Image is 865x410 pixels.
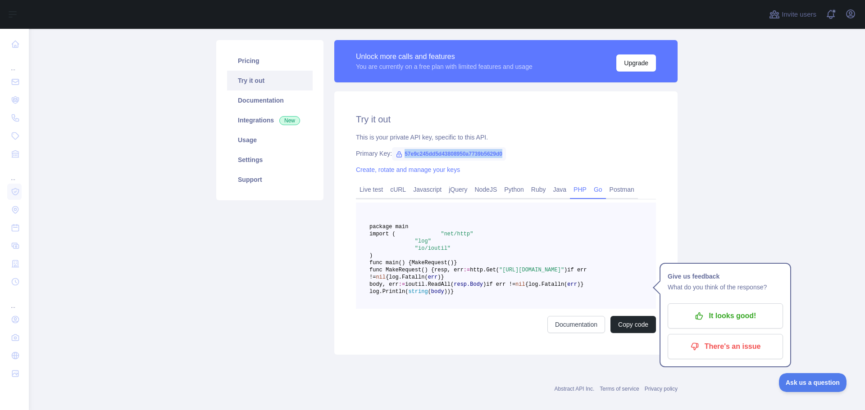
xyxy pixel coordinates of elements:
span: 57e9c245dd5d43808950a7739b5629d0 [392,147,506,161]
span: func main() { [369,260,412,266]
p: What do you think of the response? [668,282,783,293]
a: Go [590,182,606,197]
span: MakeRequest() [412,260,454,266]
span: "[URL][DOMAIN_NAME]" [499,267,564,273]
a: Privacy policy [645,386,678,392]
a: Try it out [227,71,313,90]
span: )) [444,288,451,295]
span: if err != [486,281,515,288]
span: package main [369,224,408,230]
h2: Try it out [356,113,656,126]
span: New [279,116,300,125]
span: ( [428,288,431,295]
div: ... [7,164,22,182]
span: body [431,288,444,295]
a: Python [501,182,528,197]
div: This is your private API key, specific to this API. [356,133,656,142]
a: Ruby [528,182,550,197]
span: := [464,267,470,273]
a: Live test [356,182,387,197]
span: } [441,274,444,280]
span: log.Fatalln( [528,281,567,288]
span: ) [483,281,486,288]
button: Copy code [610,316,656,333]
p: It looks good! [674,308,776,324]
span: err [567,281,577,288]
span: log.Fatalln( [389,274,428,280]
div: ... [7,54,22,72]
a: Usage [227,130,313,150]
a: Integrations New [227,110,313,130]
span: nil [376,274,386,280]
a: Javascript [410,182,445,197]
a: jQuery [445,182,471,197]
a: NodeJS [471,182,501,197]
span: { [386,274,389,280]
div: You are currently on a free plan with limited features and usage [356,62,533,71]
p: There's an issue [674,339,776,354]
span: log.Println( [369,288,408,295]
span: } [454,260,457,266]
button: It looks good! [668,303,783,329]
a: Support [227,170,313,189]
a: Documentation [547,316,605,333]
a: PHP [570,182,590,197]
span: nil [515,281,525,288]
a: Pricing [227,51,313,71]
h1: Give us feedback [668,271,783,282]
span: ) [437,274,441,280]
span: import ( [369,231,396,237]
div: ... [7,292,22,310]
span: ) [577,281,580,288]
span: ) [564,267,567,273]
button: Upgrade [616,54,656,72]
a: Postman [606,182,638,197]
span: "io/ioutil" [415,245,451,252]
span: Invite users [782,9,816,20]
span: ) [369,252,373,259]
span: body, err [369,281,399,288]
a: cURL [387,182,410,197]
span: func MakeRequest() { [369,267,434,273]
iframe: Toggle Customer Support [779,373,847,392]
a: Create, rotate and manage your keys [356,166,460,173]
a: Abstract API Inc. [555,386,595,392]
span: } [580,281,583,288]
span: "log" [415,238,431,244]
a: Java [550,182,570,197]
span: err [428,274,438,280]
span: "net/http" [441,231,473,237]
button: There's an issue [668,334,783,359]
div: Unlock more calls and features [356,51,533,62]
a: Settings [227,150,313,170]
button: Invite users [767,7,818,22]
span: } [451,288,454,295]
span: http.Get( [470,267,499,273]
a: Terms of service [600,386,639,392]
span: ioutil.ReadAll( [405,281,454,288]
div: Primary Key: [356,149,656,158]
span: string [408,288,428,295]
span: resp.Body [454,281,483,288]
span: { [525,281,528,288]
span: resp, err [434,267,464,273]
span: := [399,281,405,288]
a: Documentation [227,90,313,110]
